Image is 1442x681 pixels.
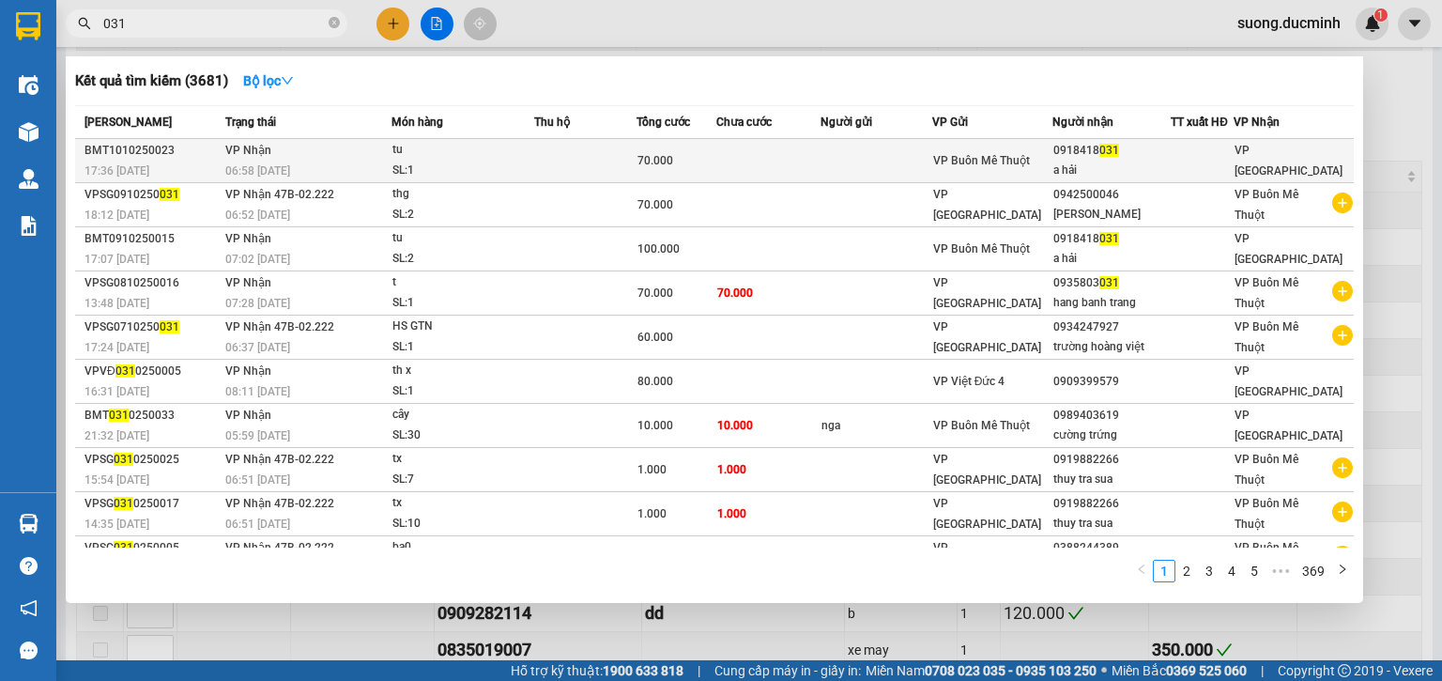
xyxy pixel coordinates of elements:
span: 16:31 [DATE] [84,385,149,398]
div: SL: 1 [392,337,533,358]
span: 15:54 [DATE] [84,473,149,487]
span: VP Buôn Mê Thuột [1235,541,1298,575]
span: plus-circle [1332,325,1353,346]
div: 0909399579 [1053,372,1170,392]
a: 3 [1199,561,1220,581]
span: down [281,74,294,87]
span: 06:37 [DATE] [225,341,290,354]
div: trường hoàng việt [1053,337,1170,357]
a: 2 [1176,561,1197,581]
span: TT xuất HĐ [1171,116,1228,129]
span: 1.000 [717,463,746,476]
span: notification [20,599,38,617]
span: VP [GEOGRAPHIC_DATA] [933,453,1041,487]
div: 0388244389 [1053,538,1170,558]
span: 60.000 [637,331,673,344]
span: VP Buôn Mê Thuột [933,419,1030,432]
span: 1.000 [637,507,667,520]
div: 0918418 [1053,229,1170,249]
span: VP Nhận 47B-02.222 [225,497,334,510]
span: close-circle [329,15,340,33]
div: BMT0910250015 [84,229,220,249]
span: VP Buôn Mê Thuột [1235,453,1298,487]
span: 031 [1099,232,1119,245]
li: 369 [1296,560,1331,582]
h3: Kết quả tìm kiếm ( 3681 ) [75,71,228,91]
span: VP [GEOGRAPHIC_DATA] [933,188,1041,222]
div: a hải [1053,249,1170,269]
button: right [1331,560,1354,582]
span: VP [GEOGRAPHIC_DATA] [1235,409,1342,442]
img: solution-icon [19,216,38,236]
div: VPSG 0250005 [84,538,220,558]
span: 70.000 [637,154,673,167]
span: 06:51 [DATE] [225,473,290,487]
span: Thu hộ [534,116,570,129]
span: VP [GEOGRAPHIC_DATA] [933,541,1041,575]
div: 0989403619 [1053,406,1170,426]
li: 3 [1198,560,1220,582]
span: VP Buôn Mê Thuột [1235,188,1298,222]
div: 0918418 [1053,141,1170,161]
img: warehouse-icon [19,169,38,189]
span: 80.000 [637,375,673,388]
div: VPSG 0250017 [84,494,220,514]
li: VP VP [GEOGRAPHIC_DATA] [9,80,130,142]
span: Người gửi [821,116,872,129]
span: 06:51 [DATE] [225,518,290,531]
div: VPVĐ 0250005 [84,362,220,381]
div: 0935803 [1053,273,1170,293]
span: 031 [114,541,133,554]
div: tu [392,140,533,161]
span: close-circle [329,17,340,28]
span: 031 [160,188,179,201]
span: VP Gửi [932,116,968,129]
span: Chưa cước [716,116,772,129]
span: VP Buôn Mê Thuột [1235,276,1298,310]
span: VP Buôn Mê Thuột [1235,497,1298,531]
span: VP [GEOGRAPHIC_DATA] [933,276,1041,310]
span: 031 [1099,276,1119,289]
strong: Bộ lọc [243,73,294,88]
a: 1 [1154,561,1174,581]
span: 17:07 [DATE] [84,253,149,266]
li: Previous Page [1130,560,1153,582]
div: SL: 1 [392,381,533,402]
span: Trạng thái [225,116,276,129]
span: VP Buôn Mê Thuột [933,242,1030,255]
span: 10.000 [717,419,753,432]
div: SL: 2 [392,205,533,225]
span: 17:36 [DATE] [84,164,149,178]
span: 031 [1099,144,1119,157]
li: VP VP Buôn Mê Thuột [130,80,250,121]
span: 70.000 [637,198,673,211]
div: tx [392,449,533,470]
span: plus-circle [1332,193,1353,213]
span: environment [130,125,143,138]
span: VP [GEOGRAPHIC_DATA] [933,497,1041,531]
span: VP Nhận [225,144,271,157]
div: SL: 10 [392,514,533,534]
li: 5 [1243,560,1266,582]
div: VPSG0910250 [84,185,220,205]
li: Next Page [1331,560,1354,582]
button: Bộ lọcdown [228,66,309,96]
div: SL: 1 [392,293,533,314]
div: th x [392,361,533,381]
span: ••• [1266,560,1296,582]
a: 4 [1221,561,1242,581]
button: left [1130,560,1153,582]
span: 17:24 [DATE] [84,341,149,354]
div: VPSG0810250016 [84,273,220,293]
span: plus-circle [1332,502,1353,522]
span: 100.000 [637,242,680,255]
img: warehouse-icon [19,75,38,95]
span: VP Nhận [1234,116,1280,129]
span: left [1136,564,1147,575]
span: 06:58 [DATE] [225,164,290,178]
span: 06:52 [DATE] [225,209,290,222]
span: plus-circle [1332,546,1353,566]
div: ba0 [392,537,533,558]
div: 0934247927 [1053,317,1170,337]
span: 10.000 [637,419,673,432]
